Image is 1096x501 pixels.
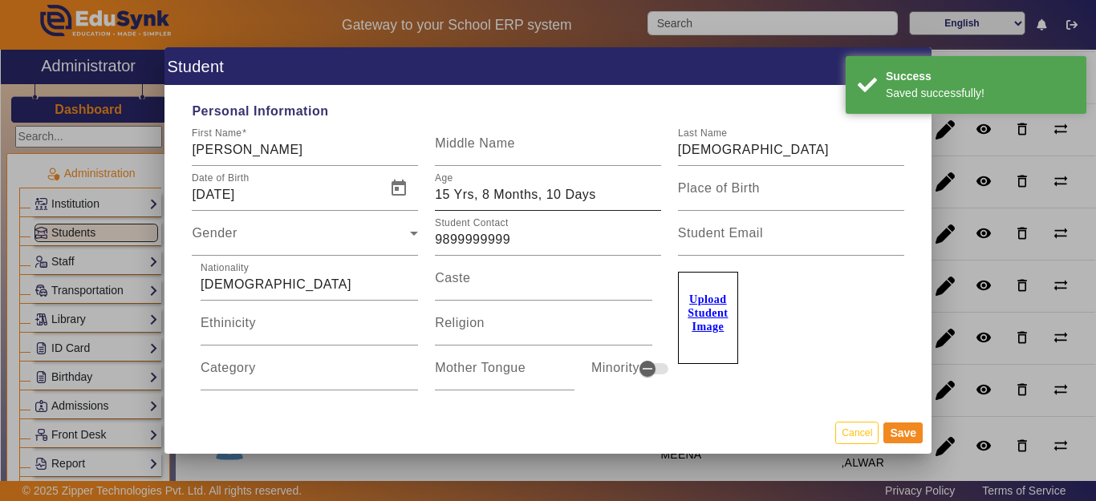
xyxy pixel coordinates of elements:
mat-label: Date of Birth [192,173,250,184]
input: Nationality [201,275,418,294]
button: Save [883,422,923,443]
button: Cancel [835,422,879,443]
input: Student Contact [435,230,661,249]
mat-label: Gender [192,226,237,240]
mat-label: Last Name [678,128,727,139]
u: Upload Student Image [688,293,728,333]
input: Caste [435,275,652,294]
mat-label: First Name [192,128,242,139]
input: Last Name [678,140,904,160]
mat-label: Caste [435,271,470,285]
input: Date of Birth [192,185,376,204]
mat-label: Middle Name [435,136,515,150]
mat-label: Place of Birth [678,181,760,195]
div: Success [886,68,1074,85]
mat-label: Nationality [201,263,249,273]
input: Religion [435,320,652,339]
mat-label: Student Contact [435,218,509,228]
mat-label: Mother Tongue [435,361,526,374]
input: Category [201,365,418,384]
input: Ethinicity [201,320,418,339]
mat-label: Religion [435,316,485,329]
div: Saved successfully! [886,85,1074,102]
span: Identification Documents [184,410,912,429]
mat-label: Student Email [678,226,763,240]
mat-label: Minority [591,358,639,378]
input: Place of Birth [678,185,904,204]
span: Personal Information [184,102,912,121]
span: Gender [192,230,410,249]
button: Open calendar [380,169,418,208]
mat-label: Category [201,361,256,374]
input: Age [435,185,661,204]
input: Middle Name [435,140,661,160]
input: Student Email [678,230,904,249]
mat-label: Ethinicity [201,316,256,329]
input: First Name* [192,140,418,160]
mat-label: Age [435,173,453,184]
h1: Student [164,47,932,85]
